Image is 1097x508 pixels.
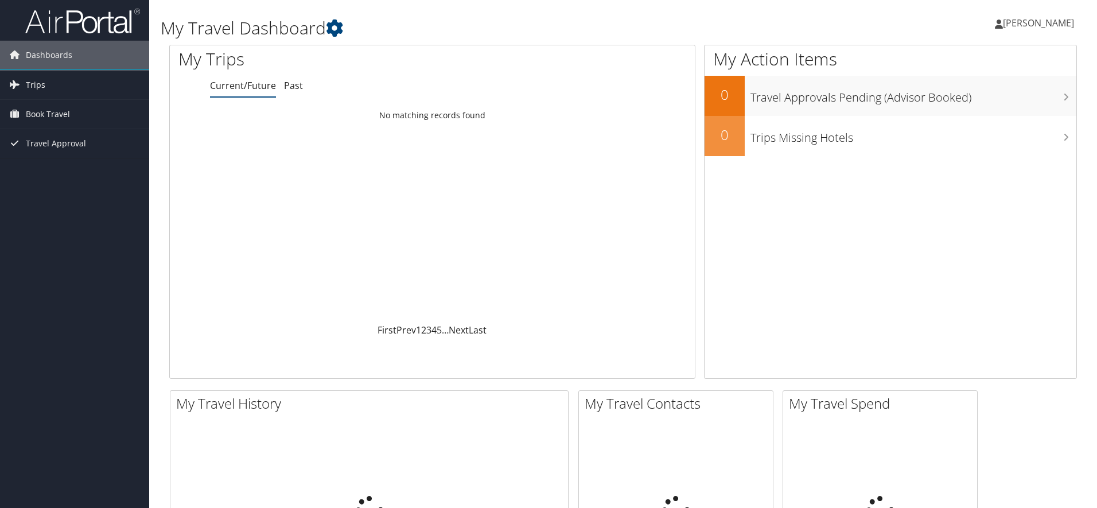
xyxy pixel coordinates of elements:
span: Trips [26,71,45,99]
a: 1 [416,324,421,336]
a: [PERSON_NAME] [995,6,1086,40]
h2: My Travel Contacts [585,394,773,413]
h2: My Travel Spend [789,394,977,413]
span: Travel Approval [26,129,86,158]
h1: My Action Items [705,47,1076,71]
span: Book Travel [26,100,70,129]
span: [PERSON_NAME] [1003,17,1074,29]
img: airportal-logo.png [25,7,140,34]
td: No matching records found [170,105,695,126]
h3: Trips Missing Hotels [750,124,1076,146]
h2: 0 [705,85,745,104]
h2: 0 [705,125,745,145]
h1: My Travel Dashboard [161,16,777,40]
a: First [378,324,396,336]
a: Past [284,79,303,92]
a: Current/Future [210,79,276,92]
a: 3 [426,324,431,336]
a: 0Travel Approvals Pending (Advisor Booked) [705,76,1076,116]
a: 0Trips Missing Hotels [705,116,1076,156]
span: … [442,324,449,336]
h2: My Travel History [176,394,568,413]
span: Dashboards [26,41,72,69]
a: 5 [437,324,442,336]
a: 2 [421,324,426,336]
a: Last [469,324,487,336]
a: Prev [396,324,416,336]
h3: Travel Approvals Pending (Advisor Booked) [750,84,1076,106]
h1: My Trips [178,47,468,71]
a: 4 [431,324,437,336]
a: Next [449,324,469,336]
